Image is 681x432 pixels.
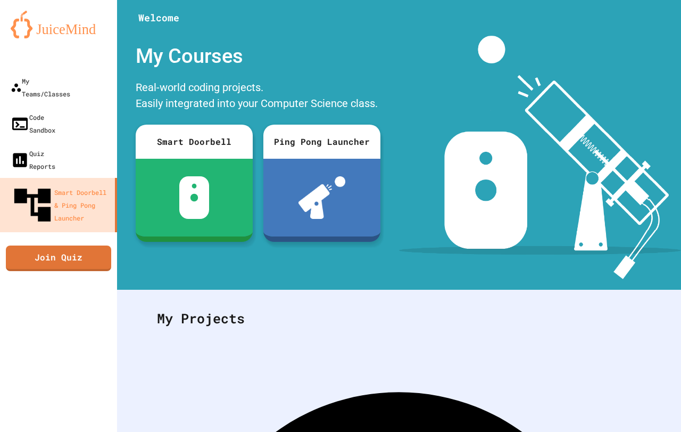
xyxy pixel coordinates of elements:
[11,11,106,38] img: logo-orange.svg
[11,75,70,100] div: My Teams/Classes
[130,36,386,77] div: My Courses
[298,176,346,219] img: ppl-with-ball.png
[130,77,386,117] div: Real-world coding projects. Easily integrated into your Computer Science class.
[146,298,652,339] div: My Projects
[11,183,111,227] div: Smart Doorbell & Ping Pong Launcher
[263,125,380,159] div: Ping Pong Launcher
[6,246,111,271] a: Join Quiz
[179,176,210,219] img: sdb-white.svg
[11,111,55,136] div: Code Sandbox
[11,147,55,173] div: Quiz Reports
[136,125,253,159] div: Smart Doorbell
[399,36,681,279] img: banner-image-my-projects.png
